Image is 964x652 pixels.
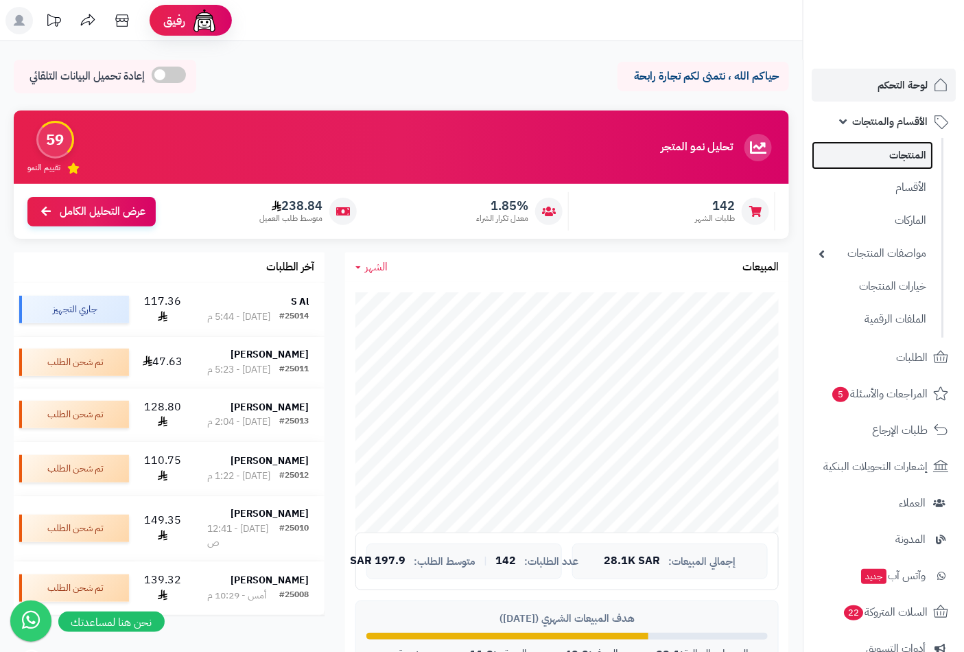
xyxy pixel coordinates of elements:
td: 110.75 [134,442,191,496]
strong: [PERSON_NAME] [231,507,309,521]
span: عرض التحليل الكامل [60,204,145,220]
h3: تحليل نمو المتجر [661,141,733,154]
a: عرض التحليل الكامل [27,197,156,226]
div: [DATE] - 1:22 م [207,469,270,483]
div: [DATE] - 5:44 م [207,310,270,324]
span: متوسط طلب العميل [259,213,322,224]
span: 28.1K SAR [604,555,661,568]
span: معدل تكرار الشراء [476,213,528,224]
a: المنتجات [812,141,933,170]
span: وآتس آب [860,566,926,585]
a: وآتس آبجديد [812,559,956,592]
td: 117.36 [134,283,191,336]
span: إجمالي المبيعات: [669,556,736,568]
span: لوحة التحكم [878,75,928,95]
div: #25014 [279,310,309,324]
a: الماركات [812,206,933,235]
div: [DATE] - 2:04 م [207,415,270,429]
a: السلات المتروكة22 [812,596,956,629]
div: [DATE] - 12:41 ص [207,522,280,550]
span: طلبات الإرجاع [872,421,928,440]
div: تم شحن الطلب [19,401,129,428]
span: الطلبات [896,348,928,367]
a: العملاء [812,487,956,520]
div: #25012 [279,469,309,483]
span: | [484,556,487,566]
a: خيارات المنتجات [812,272,933,301]
div: تم شحن الطلب [19,455,129,482]
h3: آخر الطلبات [266,261,314,274]
div: [DATE] - 5:23 م [207,363,270,377]
div: تم شحن الطلب [19,574,129,602]
span: 1.85% [476,198,528,213]
div: أمس - 10:29 م [207,589,266,603]
div: هدف المبيعات الشهري ([DATE]) [366,612,768,626]
span: رفيق [163,12,185,29]
img: ai-face.png [191,7,218,34]
span: تقييم النمو [27,162,60,174]
span: المراجعات والأسئلة [831,384,928,404]
td: 47.63 [134,337,191,388]
div: #25011 [279,363,309,377]
span: 142 [695,198,735,213]
span: 197.9 SAR [350,555,405,568]
span: 142 [495,555,516,568]
span: 238.84 [259,198,322,213]
span: عدد الطلبات: [524,556,578,568]
strong: [PERSON_NAME] [231,400,309,415]
span: 5 [832,387,849,402]
strong: S Al [291,294,309,309]
a: لوحة التحكم [812,69,956,102]
div: #25013 [279,415,309,429]
span: متوسط الطلب: [414,556,475,568]
strong: [PERSON_NAME] [231,573,309,587]
a: إشعارات التحويلات البنكية [812,450,956,483]
td: 139.32 [134,561,191,615]
span: جديد [861,569,886,584]
span: طلبات الشهر [695,213,735,224]
span: 22 [844,605,863,620]
span: إشعارات التحويلات البنكية [823,457,928,476]
h3: المبيعات [742,261,779,274]
a: مواصفات المنتجات [812,239,933,268]
a: الشهر [355,259,388,275]
td: 149.35 [134,496,191,561]
div: تم شحن الطلب [19,515,129,542]
div: #25008 [279,589,309,603]
div: تم شحن الطلب [19,349,129,376]
a: تحديثات المنصة [36,7,71,38]
a: المدونة [812,523,956,556]
span: العملاء [899,493,926,513]
a: طلبات الإرجاع [812,414,956,447]
span: الشهر [365,259,388,275]
div: جاري التجهيز [19,296,129,323]
strong: [PERSON_NAME] [231,454,309,468]
span: المدونة [895,530,926,549]
strong: [PERSON_NAME] [231,347,309,362]
span: السلات المتروكة [843,603,928,622]
a: المراجعات والأسئلة5 [812,377,956,410]
div: #25010 [279,522,309,550]
a: الملفات الرقمية [812,305,933,334]
p: حياكم الله ، نتمنى لكم تجارة رابحة [628,69,779,84]
span: الأقسام والمنتجات [852,112,928,131]
span: إعادة تحميل البيانات التلقائي [30,69,145,84]
a: الأقسام [812,173,933,202]
td: 128.80 [134,388,191,442]
a: الطلبات [812,341,956,374]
